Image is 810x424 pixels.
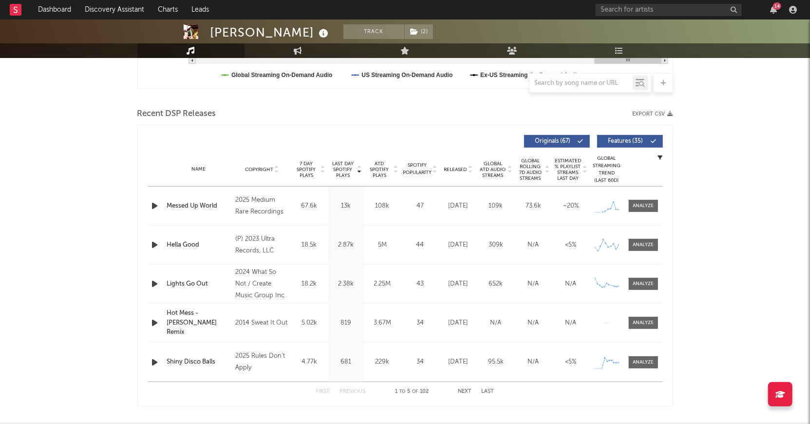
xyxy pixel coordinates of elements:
[294,161,320,178] span: 7 Day Spotify Plays
[367,201,398,211] div: 108k
[235,317,288,329] div: 2014 Sweat It Out
[231,72,333,78] text: Global Streaming On-Demand Audio
[517,240,550,250] div: N/A
[603,138,648,144] span: Features ( 35 )
[367,240,398,250] div: 5M
[210,24,331,40] div: [PERSON_NAME]
[555,318,587,328] div: N/A
[517,201,550,211] div: 73.6k
[442,201,475,211] div: [DATE]
[555,201,587,211] div: ~ 20 %
[245,167,273,173] span: Copyright
[442,357,475,367] div: [DATE]
[482,389,494,394] button: Last
[167,166,231,173] div: Name
[480,161,507,178] span: Global ATD Audio Streams
[596,4,742,16] input: Search for artists
[633,111,673,117] button: Export CSV
[530,79,633,87] input: Search by song name or URL
[399,389,405,394] span: to
[330,357,362,367] div: 681
[403,162,432,176] span: Spotify Popularity
[458,389,472,394] button: Next
[316,389,330,394] button: First
[167,201,231,211] a: Messed Up World
[524,135,590,148] button: Originals(67)
[403,318,437,328] div: 34
[480,318,512,328] div: N/A
[555,279,587,289] div: N/A
[137,108,216,120] span: Recent DSP Releases
[294,318,325,328] div: 5.02k
[343,24,404,39] button: Track
[330,161,356,178] span: Last Day Spotify Plays
[330,279,362,289] div: 2.38k
[367,318,398,328] div: 3.67M
[167,240,231,250] a: Hella Good
[403,240,437,250] div: 44
[480,240,512,250] div: 309k
[412,389,418,394] span: of
[294,357,325,367] div: 4.77k
[403,357,437,367] div: 34
[770,6,777,14] button: 14
[442,240,475,250] div: [DATE]
[167,308,231,337] a: Hot Mess - [PERSON_NAME] Remix
[294,279,325,289] div: 18.2k
[340,389,366,394] button: Previous
[517,318,550,328] div: N/A
[404,24,433,39] span: ( 2 )
[294,240,325,250] div: 18.5k
[442,279,475,289] div: [DATE]
[442,318,475,328] div: [DATE]
[367,279,398,289] div: 2.25M
[235,267,288,302] div: 2024 What So Not / Create Music Group Inc.
[480,201,512,211] div: 109k
[167,279,231,289] a: Lights Go Out
[405,24,433,39] button: (2)
[367,161,393,178] span: ATD Spotify Plays
[330,318,362,328] div: 819
[330,240,362,250] div: 2.87k
[367,357,398,367] div: 229k
[517,279,550,289] div: N/A
[530,138,575,144] span: Originals ( 67 )
[403,201,437,211] div: 47
[361,72,452,78] text: US Streaming On-Demand Audio
[444,167,467,173] span: Released
[294,201,325,211] div: 67.6k
[592,155,622,184] div: Global Streaming Trend (Last 60D)
[480,279,512,289] div: 652k
[235,233,288,257] div: (P) 2023 Ultra Records, LLC
[555,357,587,367] div: <5%
[773,2,781,10] div: 14
[555,158,582,181] span: Estimated % Playlist Streams Last Day
[167,357,231,367] a: Shiny Disco Balls
[235,350,288,374] div: 2025 Rules Don't Apply
[555,240,587,250] div: <5%
[330,201,362,211] div: 13k
[480,72,581,78] text: Ex-US Streaming On-Demand Audio
[517,357,550,367] div: N/A
[597,135,663,148] button: Features(35)
[517,158,544,181] span: Global Rolling 7D Audio Streams
[403,279,437,289] div: 43
[385,386,439,398] div: 1 5 102
[235,194,288,218] div: 2025 Medium Rare Recordings
[480,357,512,367] div: 95.5k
